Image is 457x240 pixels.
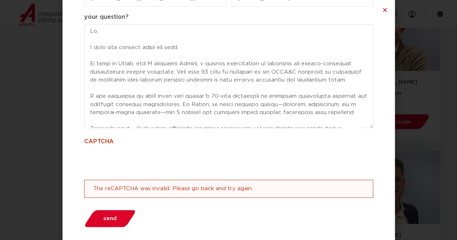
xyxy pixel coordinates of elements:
[84,14,129,20] font: your question?
[382,7,388,13] a: Close
[103,216,117,221] font: send
[84,139,114,144] font: CAPTCHA
[93,186,253,191] font: The reCAPTCHA was invalid. Please go back and try again.
[84,149,194,177] iframe: reCAPTCHA
[84,24,373,128] textarea: Lo, I dolo sita consect adipi eli sedd. Ei temp in Utlab, etd M aliquaeni Admini, v quisnos exerc...
[82,209,138,228] button: send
